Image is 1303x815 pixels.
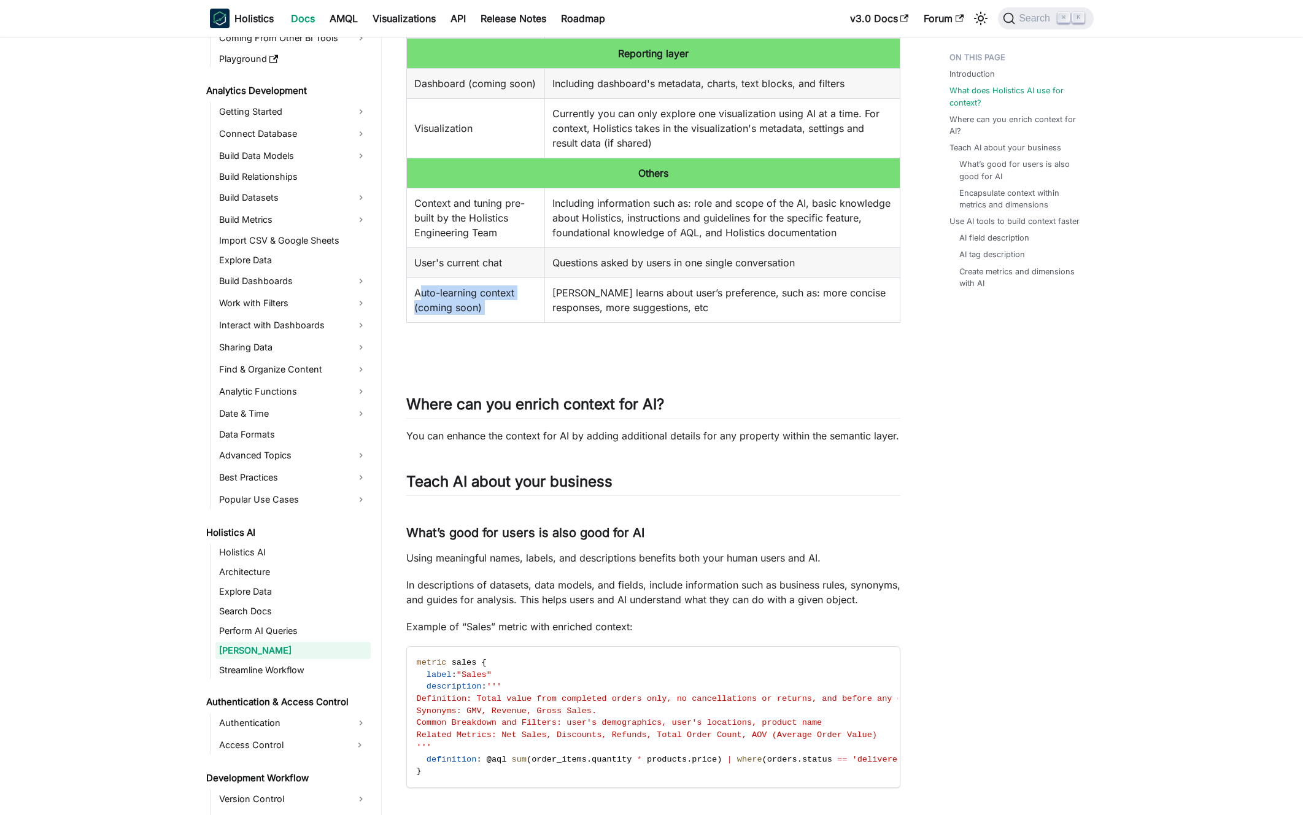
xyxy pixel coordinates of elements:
[476,755,491,764] span: : @
[482,682,487,691] span: :
[959,266,1081,289] a: Create metrics and dimensions with AI
[417,706,597,716] span: Synonyms: GMV, Revenue, Gross Sales.
[853,755,908,764] span: 'delivered'
[417,767,422,776] span: }
[215,404,371,423] a: Date & Time
[618,47,689,60] b: Reporting layer
[1057,12,1070,23] kbd: ⌘
[406,277,545,322] td: Auto-learning context (coming soon)
[215,622,371,639] a: Perform AI Queries
[949,215,1080,227] a: Use AI tools to build context faster
[406,550,900,565] p: Using meaningful names, labels, and descriptions benefits both your human users and AI.
[215,146,371,166] a: Build Data Models
[545,247,900,277] td: Questions asked by users in one single conversation
[215,713,371,733] a: Authentication
[215,446,371,465] a: Advanced Topics
[215,252,371,269] a: Explore Data
[452,658,477,667] span: sales
[949,85,1086,108] a: What does Holistics AI use for context?
[692,755,717,764] span: price
[406,395,900,419] h2: Where can you enrich context for AI?
[1072,12,1085,23] kbd: K
[959,249,1025,260] a: AI tag description
[587,755,592,764] span: .
[215,360,371,379] a: Find & Organize Content
[215,468,371,487] a: Best Practices
[234,11,274,26] b: Holistics
[215,315,371,335] a: Interact with Dashboards
[215,188,371,207] a: Build Datasets
[767,755,797,764] span: orders
[406,577,900,607] p: In descriptions of datasets, data models, and fields, include information such as business rules,...
[215,271,371,291] a: Build Dashboards
[406,188,545,247] td: Context and tuning pre-built by the Holistics Engineering Team
[215,168,371,185] a: Build Relationships
[482,658,487,667] span: {
[717,755,722,764] span: )
[215,382,371,401] a: Analytic Functions
[198,37,382,815] nav: Docs sidebar
[215,583,371,600] a: Explore Data
[417,694,948,703] span: Definition: Total value from completed orders only, no cancellations or returns, and before any d...
[406,428,900,443] p: You can enhance the context for AI by adding additional details for any property within the seman...
[638,167,668,179] b: Others
[203,524,371,541] a: Holistics AI
[473,9,554,28] a: Release Notes
[365,9,443,28] a: Visualizations
[916,9,971,28] a: Forum
[737,755,762,764] span: where
[215,102,371,122] a: Getting Started
[443,9,473,28] a: API
[971,9,991,28] button: Switch between dark and light mode (currently light mode)
[215,426,371,443] a: Data Formats
[203,82,371,99] a: Analytics Development
[762,755,767,764] span: (
[215,28,371,48] a: Coming From Other BI Tools
[949,68,995,80] a: Introduction
[215,735,349,755] a: Access Control
[452,670,457,679] span: :
[487,682,501,691] span: '''
[527,755,532,764] span: (
[427,670,452,679] span: label
[427,755,477,764] span: definition
[406,619,900,634] p: Example of “Sales” metric with enriched context:
[802,755,832,764] span: status
[215,232,371,249] a: Import CSV & Google Sheets
[837,755,847,764] span: ==
[406,525,900,541] h3: What’s good for users is also good for AI
[592,755,632,764] span: quantity
[406,98,545,158] td: Visualization
[322,9,365,28] a: AMQL
[215,490,371,509] a: Popular Use Cases
[210,9,274,28] a: HolisticsHolistics
[959,187,1081,211] a: Encapsulate context within metrics and dimensions
[998,7,1093,29] button: Search (Command+K)
[949,142,1061,153] a: Teach AI about your business
[427,682,482,691] span: description
[215,544,371,561] a: Holistics AI
[215,563,371,581] a: Architecture
[406,68,545,98] td: Dashboard (coming soon)
[797,755,802,764] span: .
[647,755,687,764] span: products
[417,730,878,740] span: Related Metrics: Net Sales, Discounts, Refunds, Total Order Count, AOV (Average Order Value)
[1015,13,1057,24] span: Search
[949,114,1086,137] a: Where can you enrich context for AI?
[349,735,371,755] button: Expand sidebar category 'Access Control'
[417,658,447,667] span: metric
[215,210,371,230] a: Build Metrics
[215,642,371,659] a: [PERSON_NAME]
[959,232,1029,244] a: AI field description
[512,755,527,764] span: sum
[215,338,371,357] a: Sharing Data
[406,473,900,496] h2: Teach AI about your business
[545,98,900,158] td: Currently you can only explore one visualization using AI at a time. For context, Holistics takes...
[843,9,916,28] a: v3.0 Docs
[210,9,230,28] img: Holistics
[284,9,322,28] a: Docs
[959,158,1081,182] a: What’s good for users is also good for AI
[417,743,431,752] span: '''
[545,188,900,247] td: Including information such as: role and scope of the AI, basic knowledge about Holistics, instruc...
[215,293,371,313] a: Work with Filters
